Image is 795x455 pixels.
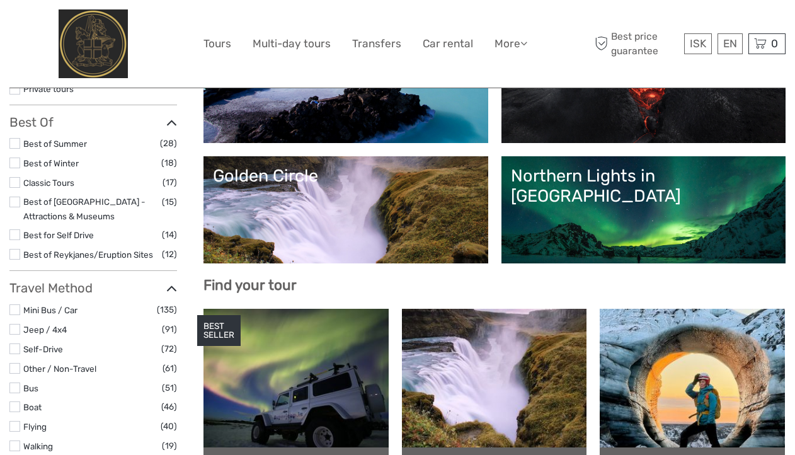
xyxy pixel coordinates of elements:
[423,35,473,53] a: Car rental
[23,364,96,374] a: Other / Non-Travel
[162,322,177,337] span: (91)
[23,158,79,168] a: Best of Winter
[23,402,42,412] a: Boat
[592,30,681,57] span: Best price guarantee
[197,315,241,347] div: BEST SELLER
[203,277,297,294] b: Find your tour
[769,37,780,50] span: 0
[161,419,177,434] span: (40)
[213,45,479,134] a: Lagoons, Nature Baths and Spas
[23,84,74,94] a: Private tours
[23,178,74,188] a: Classic Tours
[23,325,67,335] a: Jeep / 4x4
[59,9,129,78] img: City Center Hotel
[23,197,146,221] a: Best of [GEOGRAPHIC_DATA] - Attractions & Museums
[511,45,777,134] a: Lava and Volcanoes
[718,33,743,54] div: EN
[161,400,177,414] span: (46)
[23,230,94,240] a: Best for Self Drive
[23,422,47,432] a: Flying
[160,136,177,151] span: (28)
[162,381,177,395] span: (51)
[9,280,177,296] h3: Travel Method
[203,35,231,53] a: Tours
[9,115,177,130] h3: Best Of
[23,344,63,354] a: Self-Drive
[162,247,177,262] span: (12)
[161,156,177,170] span: (18)
[161,342,177,356] span: (72)
[690,37,706,50] span: ISK
[23,250,153,260] a: Best of Reykjanes/Eruption Sites
[352,35,401,53] a: Transfers
[213,166,479,254] a: Golden Circle
[162,227,177,242] span: (14)
[23,383,38,393] a: Bus
[253,35,331,53] a: Multi-day tours
[162,195,177,209] span: (15)
[23,139,87,149] a: Best of Summer
[511,166,777,254] a: Northern Lights in [GEOGRAPHIC_DATA]
[23,441,53,451] a: Walking
[163,175,177,190] span: (17)
[23,305,77,315] a: Mini Bus / Car
[495,35,527,53] a: More
[157,302,177,317] span: (135)
[511,166,777,207] div: Northern Lights in [GEOGRAPHIC_DATA]
[163,361,177,376] span: (61)
[162,439,177,453] span: (19)
[213,166,479,186] div: Golden Circle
